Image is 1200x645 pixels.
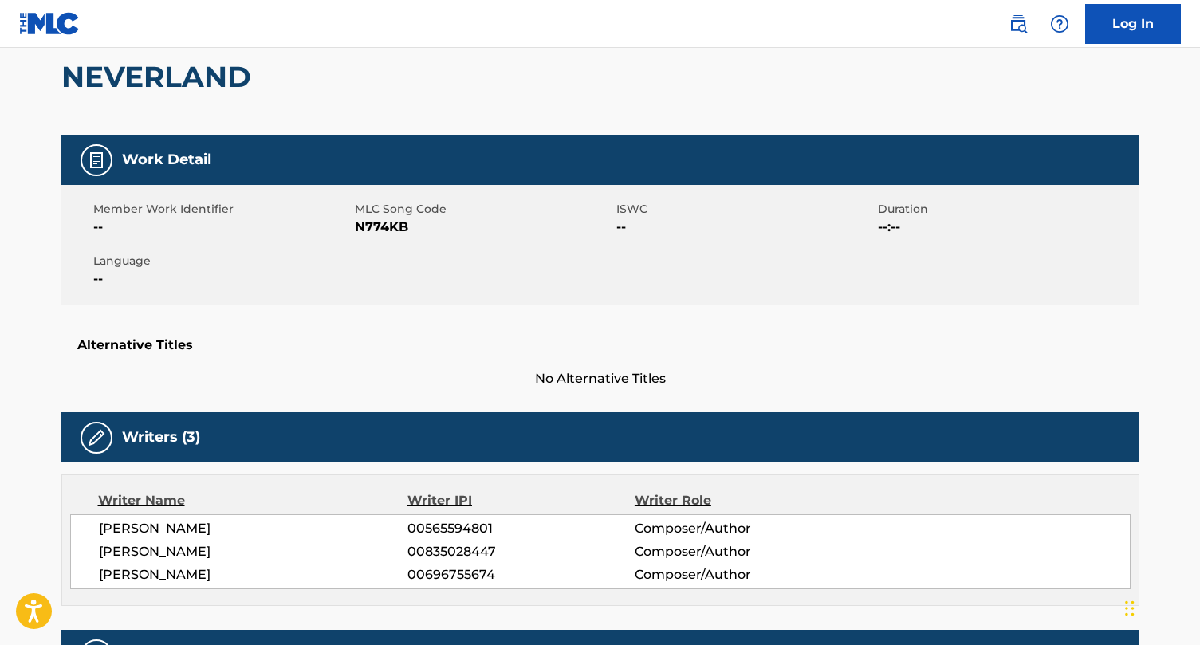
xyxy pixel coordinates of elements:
span: -- [93,269,351,289]
h5: Writers (3) [122,428,200,446]
div: Drag [1125,584,1135,632]
span: -- [616,218,874,237]
div: Writer IPI [407,491,635,510]
a: Public Search [1002,8,1034,40]
span: Composer/Author [635,519,841,538]
div: Help [1044,8,1076,40]
span: 00835028447 [407,542,634,561]
span: [PERSON_NAME] [99,565,408,584]
h2: NEVERLAND [61,59,259,95]
span: Composer/Author [635,565,841,584]
img: Writers [87,428,106,447]
span: --:-- [878,218,1135,237]
iframe: Chat Widget [1120,568,1200,645]
span: ISWC [616,201,874,218]
div: Writer Name [98,491,408,510]
img: MLC Logo [19,12,81,35]
a: Log In [1085,4,1181,44]
img: help [1050,14,1069,33]
span: 00696755674 [407,565,634,584]
span: [PERSON_NAME] [99,542,408,561]
span: Duration [878,201,1135,218]
img: search [1009,14,1028,33]
span: 00565594801 [407,519,634,538]
span: Language [93,253,351,269]
span: No Alternative Titles [61,369,1139,388]
span: Composer/Author [635,542,841,561]
span: MLC Song Code [355,201,612,218]
span: Member Work Identifier [93,201,351,218]
span: N774KB [355,218,612,237]
h5: Work Detail [122,151,211,169]
img: Work Detail [87,151,106,170]
div: Writer Role [635,491,841,510]
span: [PERSON_NAME] [99,519,408,538]
h5: Alternative Titles [77,337,1123,353]
span: -- [93,218,351,237]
